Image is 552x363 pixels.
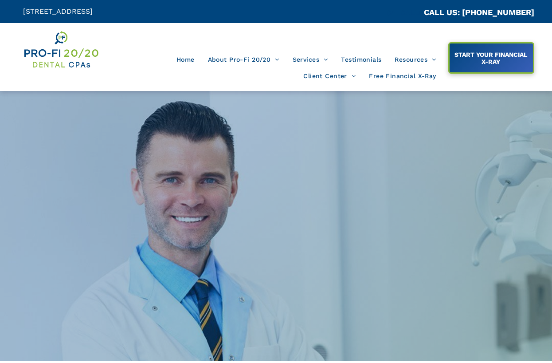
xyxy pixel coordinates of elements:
span: START YOUR FINANCIAL X-RAY [450,47,532,70]
span: [STREET_ADDRESS] [23,7,93,16]
a: About Pro-Fi 20/20 [201,51,286,68]
a: Free Financial X-Ray [362,68,442,85]
span: CA::CALLC [386,8,424,17]
a: Client Center [297,68,362,85]
a: CALL US: [PHONE_NUMBER] [424,8,534,17]
img: Get Dental CPA Consulting, Bookkeeping, & Bank Loans [23,30,99,69]
a: Resources [388,51,442,68]
a: Home [170,51,201,68]
a: Testimonials [334,51,388,68]
a: START YOUR FINANCIAL X-RAY [448,42,534,74]
a: Services [286,51,335,68]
